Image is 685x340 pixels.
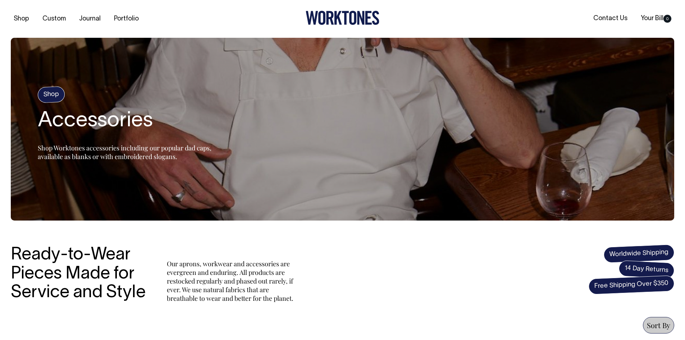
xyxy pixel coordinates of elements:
[76,13,104,25] a: Journal
[638,13,674,24] a: Your Bill0
[647,320,670,330] span: Sort By
[38,110,218,133] h2: Accessories
[167,259,296,303] p: Our aprons, workwear and accessories are evergreen and enduring. All products are restocked regul...
[38,144,211,161] span: Shop Worktones accessories including our popular dad caps, available as blanks or with embroidere...
[663,15,671,23] span: 0
[111,13,142,25] a: Portfolio
[11,246,151,303] h3: Ready-to-Wear Pieces Made for Service and Style
[11,13,32,25] a: Shop
[618,260,675,279] span: 14 Day Returns
[603,244,675,263] span: Worldwide Shipping
[40,13,69,25] a: Custom
[37,86,65,103] h4: Shop
[588,275,675,295] span: Free Shipping Over $350
[590,13,630,24] a: Contact Us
